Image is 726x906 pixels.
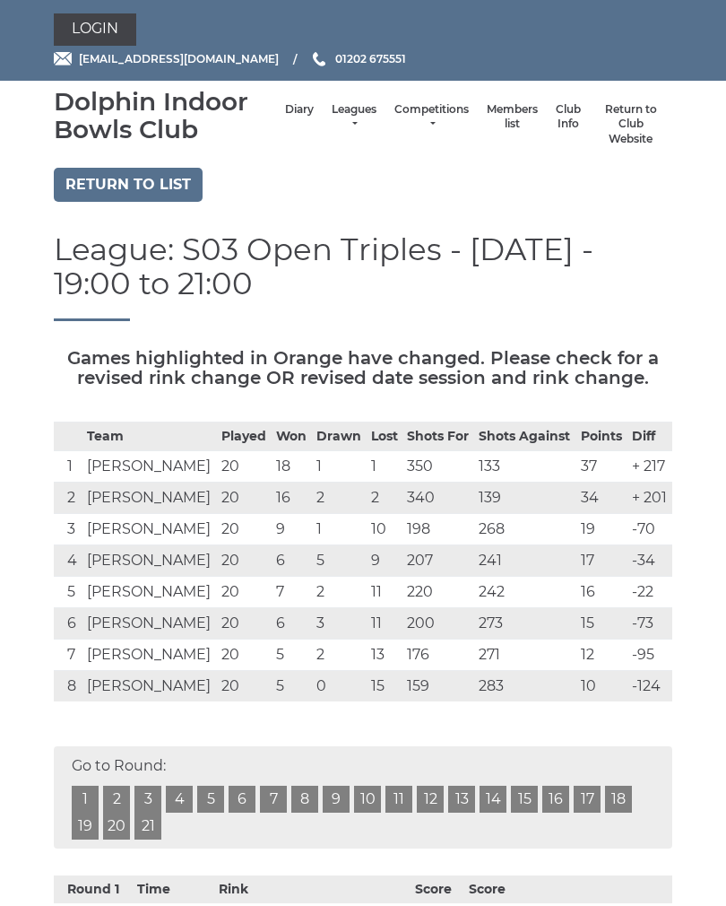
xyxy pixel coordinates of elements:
td: 34 [576,483,627,514]
td: 273 [474,608,576,640]
th: Lost [367,423,403,451]
th: Score [464,876,518,903]
a: 13 [448,786,475,813]
td: 20 [217,545,272,577]
td: 8 [54,671,82,702]
a: 19 [72,813,99,840]
a: 2 [103,786,130,813]
a: 9 [323,786,350,813]
a: Return to list [54,168,203,202]
a: Competitions [394,102,469,132]
th: Round 1 [54,876,133,903]
td: 13 [367,640,403,671]
a: Leagues [332,102,376,132]
a: Login [54,13,136,46]
td: 11 [367,577,403,608]
td: [PERSON_NAME] [82,608,217,640]
td: 7 [272,577,312,608]
td: 268 [474,514,576,545]
td: 20 [217,451,272,483]
td: 3 [312,608,367,640]
td: 9 [367,545,403,577]
td: 133 [474,451,576,483]
a: Members list [487,102,538,132]
th: Time [133,876,212,903]
td: 5 [54,577,82,608]
td: 20 [217,640,272,671]
td: -34 [627,545,672,577]
td: 11 [367,608,403,640]
th: Drawn [312,423,367,451]
td: 3 [54,514,82,545]
td: [PERSON_NAME] [82,671,217,702]
th: Team [82,423,217,451]
th: Shots Against [474,423,576,451]
a: 3 [134,786,161,813]
a: 10 [354,786,381,813]
td: 16 [272,483,312,514]
th: Rink [211,876,255,903]
a: Email [EMAIL_ADDRESS][DOMAIN_NAME] [54,50,279,67]
td: 16 [576,577,627,608]
th: Played [217,423,272,451]
td: 5 [272,671,312,702]
td: 207 [402,545,474,577]
h1: League: S03 Open Triples - [DATE] - 19:00 to 21:00 [54,233,672,321]
td: -22 [627,577,672,608]
a: Return to Club Website [599,102,663,147]
td: 6 [272,608,312,640]
td: 5 [312,545,367,577]
th: Diff [627,423,672,451]
td: + 201 [627,483,672,514]
img: Phone us [313,52,325,66]
td: 18 [272,451,312,483]
a: 7 [260,786,287,813]
h5: Games highlighted in Orange have changed. Please check for a revised rink change OR revised date ... [54,348,672,388]
img: Email [54,52,72,65]
td: 10 [576,671,627,702]
td: 2 [312,483,367,514]
td: 271 [474,640,576,671]
td: -70 [627,514,672,545]
td: 242 [474,577,576,608]
td: 0 [312,671,367,702]
td: 241 [474,545,576,577]
td: 220 [402,577,474,608]
td: 17 [576,545,627,577]
td: 1 [312,451,367,483]
td: 350 [402,451,474,483]
td: 2 [312,577,367,608]
td: 15 [576,608,627,640]
td: -95 [627,640,672,671]
a: 12 [417,786,444,813]
a: Phone us 01202 675551 [310,50,406,67]
a: 5 [197,786,224,813]
td: [PERSON_NAME] [82,640,217,671]
td: 20 [217,483,272,514]
td: 200 [402,608,474,640]
td: 19 [576,514,627,545]
td: 6 [272,545,312,577]
td: 6 [54,608,82,640]
a: Diary [285,102,314,118]
th: Score [411,876,464,903]
div: Dolphin Indoor Bowls Club [54,88,276,144]
td: 2 [367,483,403,514]
td: -73 [627,608,672,640]
a: 21 [134,813,161,840]
th: Won [272,423,312,451]
td: 1 [312,514,367,545]
td: 176 [402,640,474,671]
td: + 217 [627,451,672,483]
td: 20 [217,577,272,608]
td: 10 [367,514,403,545]
td: 37 [576,451,627,483]
a: Club Info [556,102,581,132]
a: 1 [72,786,99,813]
td: 5 [272,640,312,671]
td: 20 [217,608,272,640]
td: [PERSON_NAME] [82,577,217,608]
td: [PERSON_NAME] [82,545,217,577]
a: 16 [542,786,569,813]
td: 139 [474,483,576,514]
